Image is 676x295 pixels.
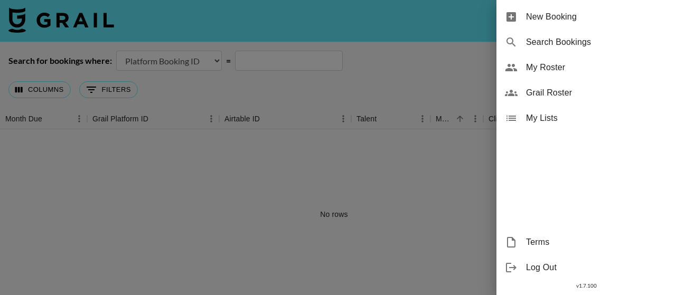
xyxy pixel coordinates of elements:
[496,4,676,30] div: New Booking
[526,112,668,125] span: My Lists
[496,55,676,80] div: My Roster
[496,230,676,255] div: Terms
[526,11,668,23] span: New Booking
[496,80,676,106] div: Grail Roster
[526,87,668,99] span: Grail Roster
[496,30,676,55] div: Search Bookings
[496,280,676,291] div: v 1.7.100
[526,261,668,274] span: Log Out
[496,255,676,280] div: Log Out
[526,36,668,49] span: Search Bookings
[526,236,668,249] span: Terms
[496,106,676,131] div: My Lists
[526,61,668,74] span: My Roster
